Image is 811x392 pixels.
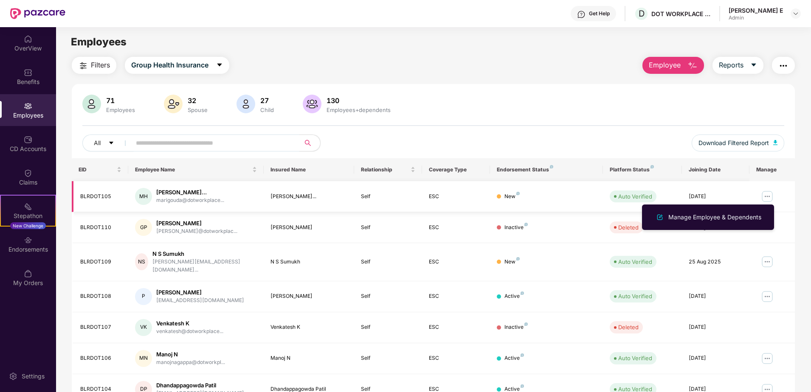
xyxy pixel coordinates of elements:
[125,57,229,74] button: Group Health Insurancecaret-down
[259,96,276,105] div: 27
[639,8,645,19] span: D
[667,213,763,222] div: Manage Employee & Dependents
[497,166,596,173] div: Endorsement Status
[156,188,224,196] div: [PERSON_NAME]...
[524,322,528,326] img: svg+xml;base64,PHN2ZyB4bWxucz0iaHR0cDovL3d3dy53My5vcmcvMjAwMC9zdmciIHdpZHRoPSI4IiBoZWlnaHQ9IjgiIH...
[91,60,110,70] span: Filters
[270,193,347,201] div: [PERSON_NAME]...
[361,354,415,362] div: Self
[135,188,152,205] div: MH
[270,354,347,362] div: Manoj N
[24,269,32,278] img: svg+xml;base64,PHN2ZyBpZD0iTXlfT3JkZXJzIiBkYXRhLW5hbWU9Ik15IE9yZGVycyIgeG1sbnM9Imh0dHA6Ly93d3cudz...
[24,35,32,43] img: svg+xml;base64,PHN2ZyBpZD0iSG9tZSIgeG1sbnM9Imh0dHA6Ly93d3cudzMub3JnLzIwMDAvc3ZnIiB3aWR0aD0iMjAiIG...
[135,288,152,305] div: P
[778,61,788,71] img: svg+xml;base64,PHN2ZyB4bWxucz0iaHR0cDovL3d3dy53My5vcmcvMjAwMC9zdmciIHdpZHRoPSIyNCIgaGVpZ2h0PSIyNC...
[10,222,46,229] div: New Challenge
[78,61,88,71] img: svg+xml;base64,PHN2ZyB4bWxucz0iaHR0cDovL3d3dy53My5vcmcvMjAwMC9zdmciIHdpZHRoPSIyNCIgaGVpZ2h0PSIyNC...
[79,166,115,173] span: EID
[24,68,32,77] img: svg+xml;base64,PHN2ZyBpZD0iQmVuZWZpdHMiIHhtbG5zPSJodHRwOi8vd3d3LnczLm9yZy8yMDAwL3N2ZyIgd2lkdGg9Ij...
[156,196,224,204] div: marigouda@dotworkplace...
[504,224,528,232] div: Inactive
[689,193,743,201] div: [DATE]
[429,323,483,331] div: ESC
[1,212,55,220] div: Stepathon
[361,292,415,300] div: Self
[689,354,743,362] div: [DATE]
[504,258,520,266] div: New
[128,158,264,181] th: Employee Name
[237,95,255,113] img: svg+xml;base64,PHN2ZyB4bWxucz0iaHR0cDovL3d3dy53My5vcmcvMjAwMC9zdmciIHhtbG5zOnhsaW5rPSJodHRwOi8vd3...
[760,190,774,203] img: manageButton
[270,224,347,232] div: [PERSON_NAME]
[156,288,244,297] div: [PERSON_NAME]
[719,60,743,70] span: Reports
[692,134,784,151] button: Download Filtered Report
[760,290,774,303] img: manageButton
[186,96,209,105] div: 32
[80,193,121,201] div: BLRDOT105
[156,319,223,328] div: Venkatesh K
[642,57,704,74] button: Employee
[152,258,257,274] div: [PERSON_NAME][EMAIL_ADDRESS][DOMAIN_NAME]...
[156,350,225,358] div: Manoj N
[104,106,137,113] div: Employees
[264,158,354,181] th: Insured Name
[354,158,422,181] th: Relationship
[504,354,524,362] div: Active
[131,60,208,70] span: Group Health Insurance
[649,60,681,70] span: Employee
[521,384,524,388] img: svg+xml;base64,PHN2ZyB4bWxucz0iaHR0cDovL3d3dy53My5vcmcvMjAwMC9zdmciIHdpZHRoPSI4IiBoZWlnaHQ9IjgiIH...
[618,292,652,300] div: Auto Verified
[504,323,528,331] div: Inactive
[24,202,32,211] img: svg+xml;base64,PHN2ZyB4bWxucz0iaHR0cDovL3d3dy53My5vcmcvMjAwMC9zdmciIHdpZHRoPSIyMSIgaGVpZ2h0PSIyMC...
[429,224,483,232] div: ESC
[521,291,524,295] img: svg+xml;base64,PHN2ZyB4bWxucz0iaHR0cDovL3d3dy53My5vcmcvMjAwMC9zdmciIHdpZHRoPSI4IiBoZWlnaHQ9IjgiIH...
[186,106,209,113] div: Spouse
[760,255,774,269] img: manageButton
[82,134,134,151] button: Allcaret-down
[618,192,652,201] div: Auto Verified
[135,219,152,236] div: GP
[521,353,524,357] img: svg+xml;base64,PHN2ZyB4bWxucz0iaHR0cDovL3d3dy53My5vcmcvMjAwMC9zdmciIHdpZHRoPSI4IiBoZWlnaHQ9IjgiIH...
[689,323,743,331] div: [DATE]
[9,372,17,381] img: svg+xml;base64,PHN2ZyBpZD0iU2V0dGluZy0yMHgyMCIgeG1sbnM9Imh0dHA6Ly93d3cudzMub3JnLzIwMDAvc3ZnIiB3aW...
[135,350,152,367] div: MN
[24,102,32,110] img: svg+xml;base64,PHN2ZyBpZD0iRW1wbG95ZWVzIiB4bWxucz0iaHR0cDovL3d3dy53My5vcmcvMjAwMC9zdmciIHdpZHRoPS...
[24,135,32,144] img: svg+xml;base64,PHN2ZyBpZD0iQ0RfQWNjb3VudHMiIGRhdGEtbmFtZT0iQ0QgQWNjb3VudHMiIHhtbG5zPSJodHRwOi8vd3...
[164,95,183,113] img: svg+xml;base64,PHN2ZyB4bWxucz0iaHR0cDovL3d3dy53My5vcmcvMjAwMC9zdmciIHhtbG5zOnhsaW5rPSJodHRwOi8vd3...
[687,61,698,71] img: svg+xml;base64,PHN2ZyB4bWxucz0iaHR0cDovL3d3dy53My5vcmcvMjAwMC9zdmciIHhtbG5zOnhsaW5rPSJodHRwOi8vd3...
[259,106,276,113] div: Child
[550,165,553,168] img: svg+xml;base64,PHN2ZyB4bWxucz0iaHR0cDovL3d3dy53My5vcmcvMjAwMC9zdmciIHdpZHRoPSI4IiBoZWlnaHQ9IjgiIH...
[361,224,415,232] div: Self
[325,106,392,113] div: Employees+dependents
[135,319,152,336] div: VK
[156,219,237,227] div: [PERSON_NAME]
[24,169,32,177] img: svg+xml;base64,PHN2ZyBpZD0iQ2xhaW0iIHhtbG5zPSJodHRwOi8vd3d3LnczLm9yZy8yMDAwL3N2ZyIgd2lkdGg9IjIwIi...
[270,258,347,266] div: N S Sumukh
[516,257,520,260] img: svg+xml;base64,PHN2ZyB4bWxucz0iaHR0cDovL3d3dy53My5vcmcvMjAwMC9zdmciIHdpZHRoPSI4IiBoZWlnaHQ9IjgiIH...
[429,354,483,362] div: ESC
[760,352,774,365] img: manageButton
[504,292,524,300] div: Active
[618,223,639,232] div: Deleted
[80,224,121,232] div: BLRDOT110
[108,140,114,147] span: caret-down
[650,165,654,168] img: svg+xml;base64,PHN2ZyB4bWxucz0iaHR0cDovL3d3dy53My5vcmcvMjAwMC9zdmciIHdpZHRoPSI4IiBoZWlnaHQ9IjgiIH...
[651,10,711,18] div: DOT WORKPLACE SOLUTIONS PRIVATE LIMITED
[504,193,520,201] div: New
[792,10,799,17] img: svg+xml;base64,PHN2ZyBpZD0iRHJvcGRvd24tMzJ4MzIiIHhtbG5zPSJodHRwOi8vd3d3LnczLm9yZy8yMDAwL3N2ZyIgd2...
[72,158,128,181] th: EID
[19,372,47,381] div: Settings
[524,223,528,226] img: svg+xml;base64,PHN2ZyB4bWxucz0iaHR0cDovL3d3dy53My5vcmcvMjAwMC9zdmciIHdpZHRoPSI4IiBoZWlnaHQ9IjgiIH...
[80,323,121,331] div: BLRDOT107
[80,258,121,266] div: BLRDOT109
[577,10,586,19] img: svg+xml;base64,PHN2ZyBpZD0iSGVscC0zMngzMiIgeG1sbnM9Imh0dHA6Ly93d3cudzMub3JnLzIwMDAvc3ZnIiB3aWR0aD...
[712,57,763,74] button: Reportscaret-down
[10,8,65,19] img: New Pazcare Logo
[156,227,237,235] div: [PERSON_NAME]@dotworkplac...
[589,10,610,17] div: Get Help
[135,166,251,173] span: Employee Name
[618,258,652,266] div: Auto Verified
[82,95,101,113] img: svg+xml;base64,PHN2ZyB4bWxucz0iaHR0cDovL3d3dy53My5vcmcvMjAwMC9zdmciIHhtbG5zOnhsaW5rPSJodHRwOi8vd3...
[698,138,769,148] span: Download Filtered Report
